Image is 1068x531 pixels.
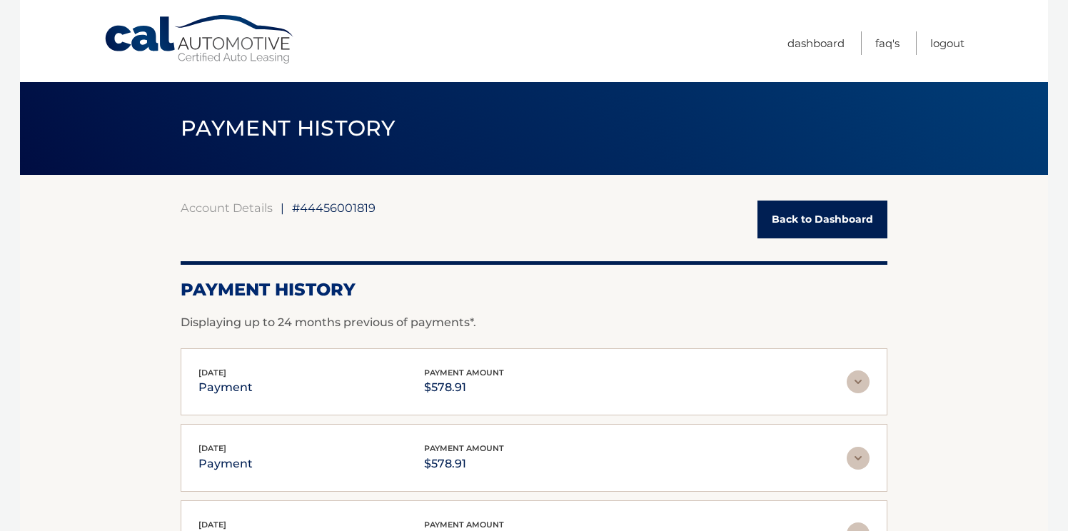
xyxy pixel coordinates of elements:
h2: Payment History [181,279,887,300]
a: Dashboard [787,31,845,55]
span: [DATE] [198,443,226,453]
span: #44456001819 [292,201,376,215]
p: Displaying up to 24 months previous of payments*. [181,314,887,331]
a: Account Details [181,201,273,215]
p: payment [198,454,253,474]
span: PAYMENT HISTORY [181,115,396,141]
span: payment amount [424,520,504,530]
p: payment [198,378,253,398]
a: Cal Automotive [104,14,296,65]
span: [DATE] [198,520,226,530]
a: FAQ's [875,31,900,55]
img: accordion-rest.svg [847,370,870,393]
a: Back to Dashboard [757,201,887,238]
a: Logout [930,31,964,55]
span: payment amount [424,368,504,378]
img: accordion-rest.svg [847,447,870,470]
span: | [281,201,284,215]
span: [DATE] [198,368,226,378]
p: $578.91 [424,378,504,398]
p: $578.91 [424,454,504,474]
span: payment amount [424,443,504,453]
